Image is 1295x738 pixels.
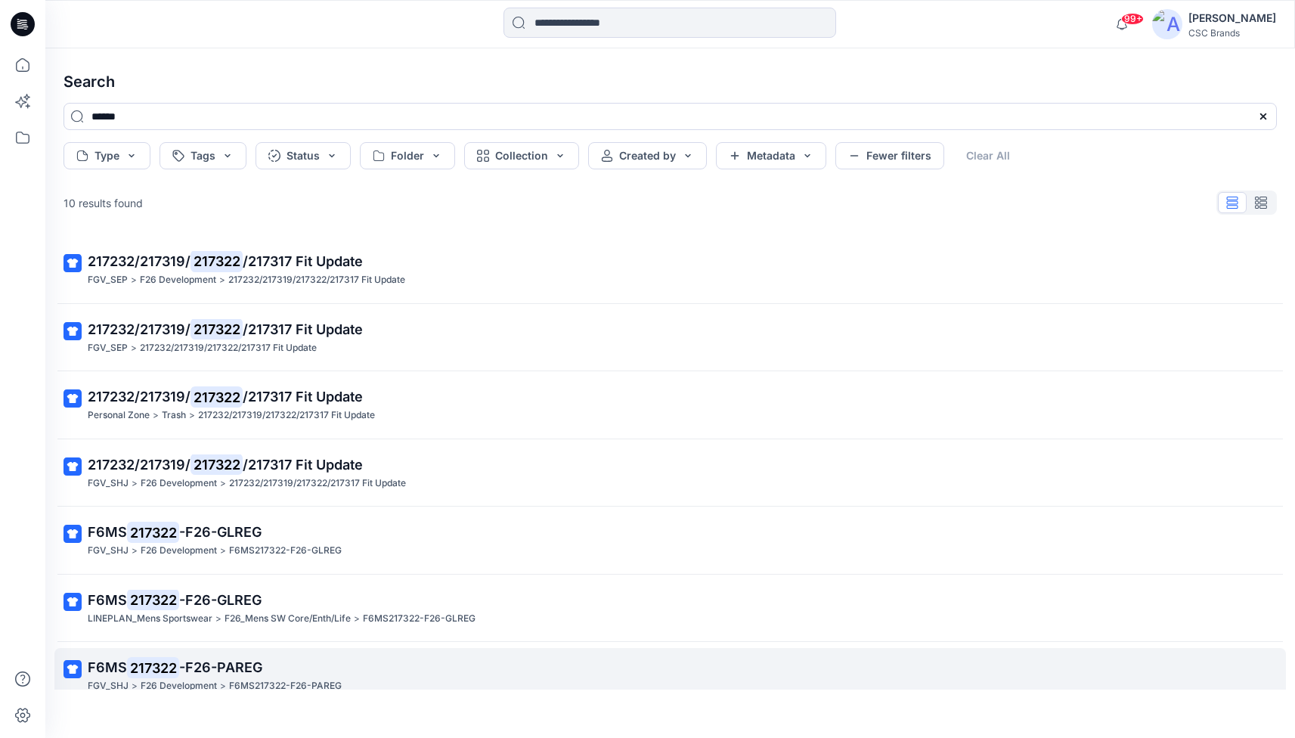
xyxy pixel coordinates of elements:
p: F6MS217322-F26-GLREG [229,543,342,559]
p: LINEPLAN_Mens Sportswear [88,611,212,627]
span: /217317 Fit Update [243,253,363,269]
p: F26 Development [141,678,217,694]
p: FGV_SEP [88,340,128,356]
p: > [220,678,226,694]
span: F6MS [88,592,127,608]
p: > [215,611,222,627]
p: > [219,272,225,288]
span: 217232/217319/ [88,389,191,405]
span: F6MS [88,659,127,675]
p: 217232/217319/217322/217317 Fit Update [198,408,375,423]
span: 217232/217319/ [88,457,191,473]
p: FGV_SHJ [88,543,129,559]
span: -F26-PAREG [179,659,262,675]
span: -F26-GLREG [179,592,262,608]
p: F26 Development [141,543,217,559]
button: Fewer filters [835,142,944,169]
button: Folder [360,142,455,169]
p: > [131,272,137,288]
div: CSC Brands [1188,27,1276,39]
a: F6MS217322-F26-GLREGFGV_SHJ>F26 Development>F6MS217322-F26-GLREG [54,513,1286,568]
button: Status [256,142,351,169]
img: avatar [1152,9,1182,39]
span: /217317 Fit Update [243,389,363,405]
a: 217232/217319/217322/217317 Fit UpdatePersonal Zone>Trash>217232/217319/217322/217317 Fit Update [54,377,1286,433]
p: > [132,543,138,559]
p: > [220,476,226,491]
div: [PERSON_NAME] [1188,9,1276,27]
mark: 217322 [191,454,243,475]
p: 217232/217319/217322/217317 Fit Update [140,340,317,356]
mark: 217322 [191,250,243,271]
p: > [189,408,195,423]
p: Trash [162,408,186,423]
p: F26 Development [141,476,217,491]
p: FGV_SHJ [88,476,129,491]
p: > [132,476,138,491]
span: F6MS [88,524,127,540]
p: > [220,543,226,559]
span: 99+ [1121,13,1144,25]
mark: 217322 [127,522,179,543]
a: 217232/217319/217322/217317 Fit UpdateFGV_SEP>F26 Development>217232/217319/217322/217317 Fit Update [54,242,1286,297]
span: 217232/217319/ [88,253,191,269]
p: F26_Mens SW Core/Enth/Life [225,611,351,627]
p: > [132,678,138,694]
a: 217232/217319/217322/217317 Fit UpdateFGV_SEP>217232/217319/217322/217317 Fit Update [54,310,1286,365]
p: > [354,611,360,627]
span: 217232/217319/ [88,321,191,337]
button: Metadata [716,142,826,169]
span: /217317 Fit Update [243,457,363,473]
p: FGV_SHJ [88,678,129,694]
span: /217317 Fit Update [243,321,363,337]
span: -F26-GLREG [179,524,262,540]
mark: 217322 [191,318,243,340]
button: Collection [464,142,579,169]
h4: Search [51,60,1289,103]
p: 10 results found [64,195,143,211]
p: F6MS217322-F26-GLREG [363,611,476,627]
button: Created by [588,142,707,169]
a: F6MS217322-F26-GLREGLINEPLAN_Mens Sportswear>F26_Mens SW Core/Enth/Life>F6MS217322-F26-GLREG [54,581,1286,636]
button: Tags [160,142,246,169]
p: F26 Development [140,272,216,288]
p: > [153,408,159,423]
mark: 217322 [127,589,179,610]
p: Personal Zone [88,408,150,423]
mark: 217322 [191,386,243,408]
p: FGV_SEP [88,272,128,288]
mark: 217322 [127,657,179,678]
button: Type [64,142,150,169]
p: 217232/217319/217322/217317 Fit Update [228,272,405,288]
a: F6MS217322-F26-PAREGFGV_SHJ>F26 Development>F6MS217322-F26-PAREG [54,648,1286,703]
p: F6MS217322-F26-PAREG [229,678,342,694]
p: > [131,340,137,356]
a: 217232/217319/217322/217317 Fit UpdateFGV_SHJ>F26 Development>217232/217319/217322/217317 Fit Update [54,445,1286,501]
p: 217232/217319/217322/217317 Fit Update [229,476,406,491]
